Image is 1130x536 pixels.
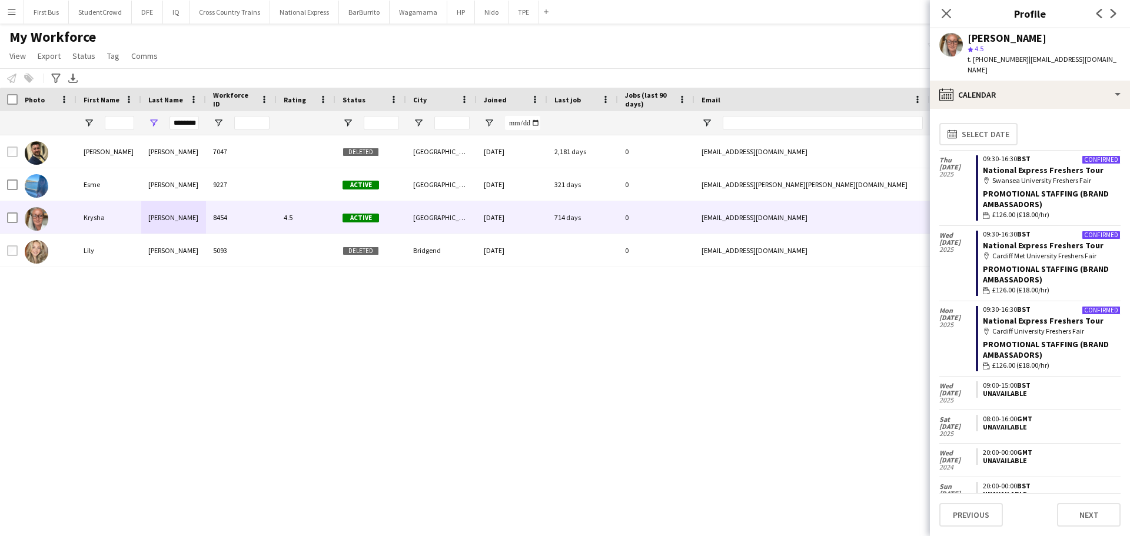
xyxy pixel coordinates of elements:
[484,95,507,104] span: Joined
[102,48,124,64] a: Tag
[976,482,1121,498] app-crew-unavailable-period: 20:00-00:00
[618,234,694,267] div: 0
[694,234,930,267] div: [EMAIL_ADDRESS][DOMAIN_NAME]
[976,381,1121,398] app-crew-unavailable-period: 09:00-15:00
[390,1,447,24] button: Wagamama
[939,389,976,397] span: [DATE]
[723,116,923,130] input: Email Filter Input
[343,181,379,189] span: Active
[1082,231,1121,239] div: Confirmed
[190,1,270,24] button: Cross Country Trains
[976,448,1121,465] app-crew-unavailable-period: 20:00-00:00
[77,201,141,234] div: Krysha
[939,457,976,464] span: [DATE]
[343,148,379,157] span: Deleted
[25,207,48,231] img: Krysha Osullivan
[406,168,477,201] div: [GEOGRAPHIC_DATA]
[406,135,477,168] div: [GEOGRAPHIC_DATA]
[1082,306,1121,315] div: Confirmed
[77,234,141,267] div: Lily
[939,450,976,457] span: Wed
[968,33,1046,44] div: [PERSON_NAME]
[618,135,694,168] div: 0
[983,389,1116,398] div: Unavailable
[939,164,976,171] span: [DATE]
[968,55,1116,74] span: | [EMAIL_ADDRESS][DOMAIN_NAME]
[968,55,1029,64] span: t. [PHONE_NUMBER]
[141,168,206,201] div: [PERSON_NAME]
[343,214,379,222] span: Active
[983,264,1121,285] div: Promotional Staffing (Brand Ambassadors)
[406,201,477,234] div: [GEOGRAPHIC_DATA]
[66,71,80,85] app-action-btn: Export XLSX
[930,81,1130,109] div: Calendar
[339,1,390,24] button: BarBurrito
[547,201,618,234] div: 714 days
[939,430,976,437] span: 2025
[983,251,1121,261] div: Cardiff Met University Freshers Fair
[983,231,1121,238] div: 09:30-16:30
[127,48,162,64] a: Comms
[939,232,976,239] span: Wed
[343,247,379,255] span: Deleted
[1017,381,1031,389] span: BST
[77,135,141,168] div: [PERSON_NAME]
[983,306,1121,313] div: 09:30-16:30
[983,155,1121,162] div: 09:30-16:30
[25,95,45,104] span: Photo
[939,314,976,321] span: [DATE]
[939,423,976,430] span: [DATE]
[148,118,159,128] button: Open Filter Menu
[284,95,306,104] span: Rating
[477,234,547,267] div: [DATE]
[132,1,163,24] button: DFE
[992,360,1049,371] span: £126.00 (£18.00/hr)
[5,48,31,64] a: View
[84,118,94,128] button: Open Filter Menu
[7,245,18,256] input: Row Selection is disabled for this row (unchecked)
[141,135,206,168] div: [PERSON_NAME]
[68,48,100,64] a: Status
[33,48,65,64] a: Export
[406,234,477,267] div: Bridgend
[69,1,132,24] button: StudentCrowd
[169,116,199,130] input: Last Name Filter Input
[1017,414,1032,423] span: GMT
[554,95,581,104] span: Last job
[49,71,63,85] app-action-btn: Advanced filters
[343,95,365,104] span: Status
[477,201,547,234] div: [DATE]
[547,135,618,168] div: 2,181 days
[939,382,976,389] span: Wed
[25,174,48,198] img: Esme Sullivan
[148,95,183,104] span: Last Name
[983,240,1104,251] a: National Express Freshers Tour
[976,415,1121,431] app-crew-unavailable-period: 08:00-16:00
[930,6,1130,21] h3: Profile
[625,91,673,108] span: Jobs (last 90 days)
[983,457,1116,465] div: Unavailable
[477,168,547,201] div: [DATE]
[84,95,119,104] span: First Name
[975,44,983,53] span: 4.5
[213,91,255,108] span: Workforce ID
[1057,503,1121,527] button: Next
[983,339,1121,360] div: Promotional Staffing (Brand Ambassadors)
[9,51,26,61] span: View
[939,123,1018,145] button: Select date
[939,239,976,246] span: [DATE]
[364,116,399,130] input: Status Filter Input
[107,51,119,61] span: Tag
[992,209,1049,220] span: £126.00 (£18.00/hr)
[694,168,930,201] div: [EMAIL_ADDRESS][PERSON_NAME][PERSON_NAME][DOMAIN_NAME]
[141,201,206,234] div: [PERSON_NAME]
[434,116,470,130] input: City Filter Input
[1082,155,1121,164] div: Confirmed
[983,165,1104,175] a: National Express Freshers Tour
[447,1,475,24] button: HP
[1017,481,1031,490] span: BST
[939,246,976,253] span: 2025
[1017,154,1031,163] span: BST
[939,321,976,328] span: 2025
[983,188,1121,209] div: Promotional Staffing (Brand Ambassadors)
